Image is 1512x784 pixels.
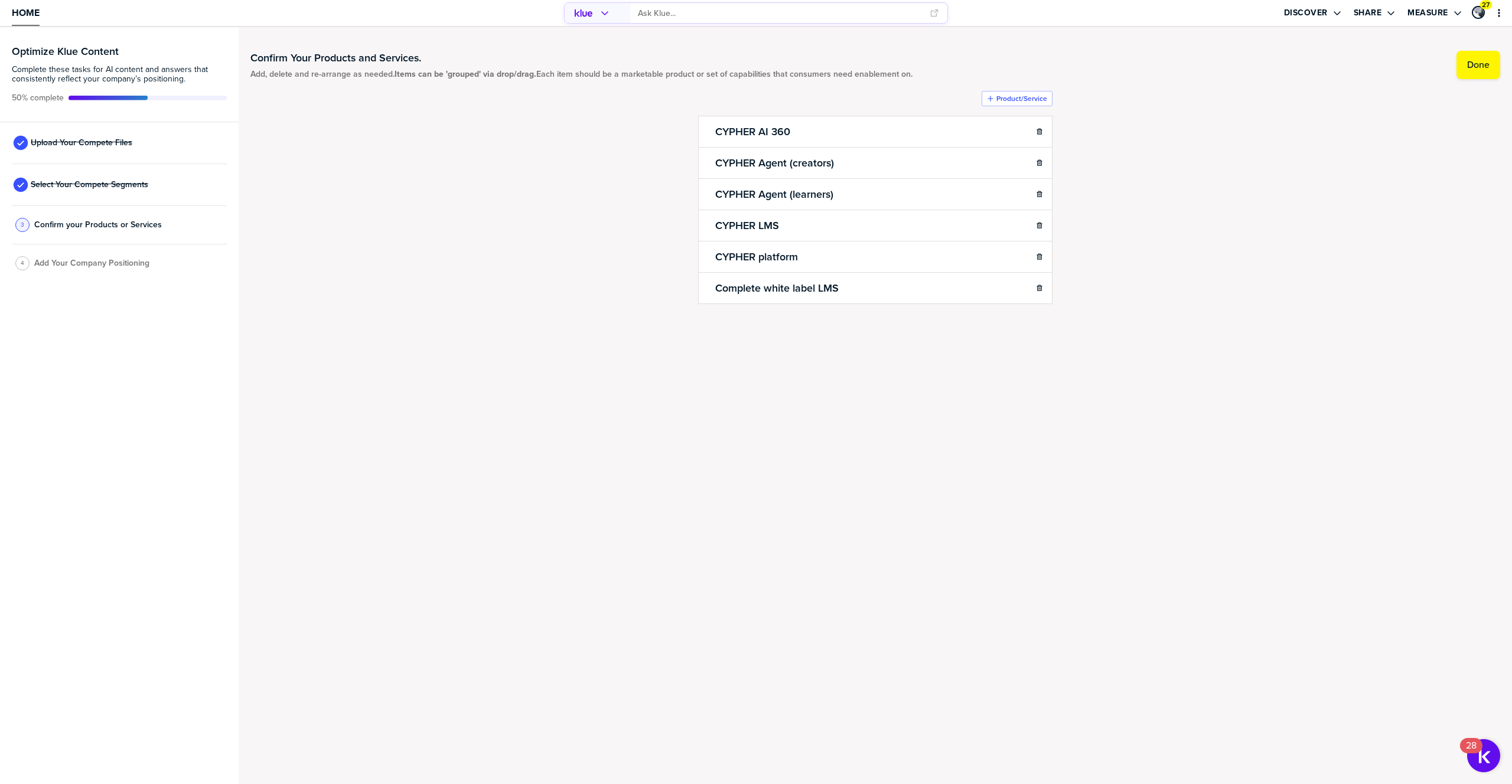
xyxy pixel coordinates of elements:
div: Peter Craigen [1472,6,1485,19]
span: Add, delete and re-arrange as needed. Each item should be a marketable product or set of capabili... [250,70,913,79]
h2: CYPHER Agent (creators) [713,155,836,171]
h2: CYPHER platform [713,249,800,265]
h1: Confirm Your Products and Services. [250,51,913,65]
label: Measure [1407,8,1448,18]
span: Home [12,8,40,18]
button: Done [1456,51,1500,79]
span: Upload Your Compete Files [31,138,132,148]
div: 28 [1466,746,1477,761]
span: Active [12,93,64,103]
label: Product/Service [996,94,1047,103]
span: Add Your Company Positioning [34,259,149,268]
button: Open Resource Center, 28 new notifications [1467,739,1500,772]
span: 3 [21,220,24,229]
h2: Complete white label LMS [713,280,841,296]
li: CYPHER AI 360 [698,116,1052,148]
span: 27 [1482,1,1490,9]
h2: CYPHER Agent (learners) [713,186,836,202]
span: Complete these tasks for AI content and answers that consistently reflect your company’s position... [12,65,227,84]
label: Share [1354,8,1382,18]
span: Select Your Compete Segments [31,180,148,190]
input: Ask Klue... [638,4,923,23]
a: Edit Profile [1471,5,1486,20]
span: 4 [21,259,24,267]
h2: CYPHER LMS [713,217,781,234]
li: CYPHER LMS [698,210,1052,241]
li: CYPHER platform [698,241,1052,273]
span: Confirm your Products or Services [34,220,162,230]
label: Discover [1284,8,1328,18]
h2: CYPHER AI 360 [713,123,793,140]
h3: Optimize Klue Content [12,46,227,57]
li: CYPHER Agent (learners) [698,178,1052,210]
label: Done [1467,59,1490,71]
button: Product/Service [982,91,1052,106]
img: 80f7c9fa3b1e01c4e88e1d678b39c264-sml.png [1473,7,1484,18]
strong: Items can be 'grouped' via drop/drag. [395,68,536,80]
li: Complete white label LMS [698,272,1052,304]
li: CYPHER Agent (creators) [698,147,1052,179]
